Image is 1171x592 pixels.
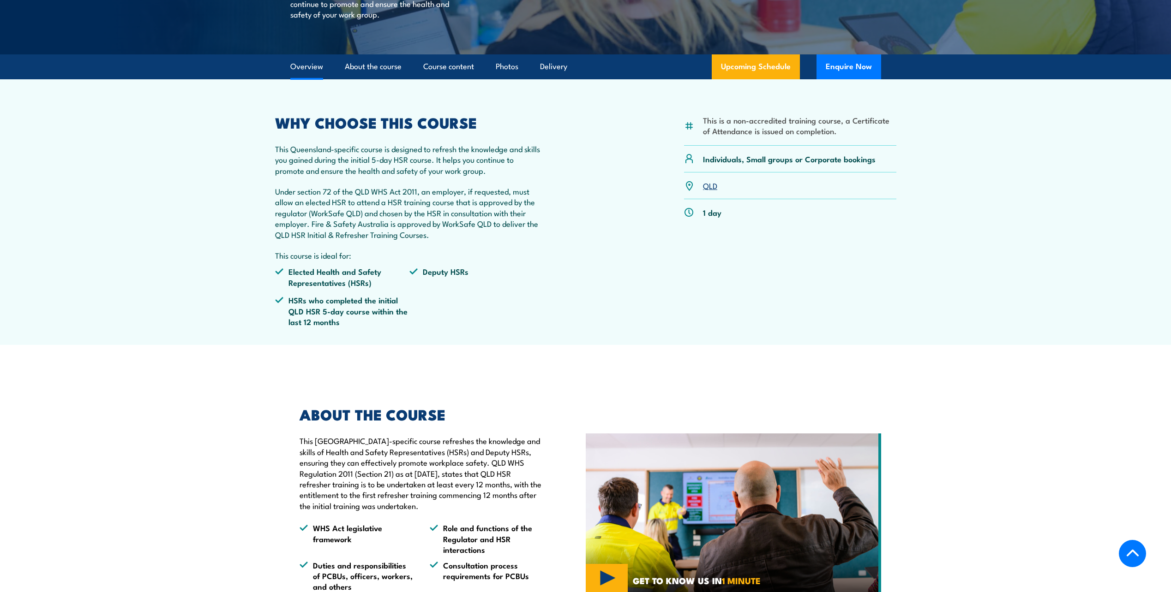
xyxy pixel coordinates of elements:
[496,54,518,79] a: Photos
[703,154,876,164] p: Individuals, Small groups or Corporate bookings
[275,295,410,327] li: HSRs who completed the initial QLD HSR 5-day course within the last 12 months
[275,186,545,240] p: Under section 72 of the QLD WHS Act 2011, an employer, if requested, must allow an elected HSR to...
[275,116,545,129] h2: WHY CHOOSE THIS COURSE
[703,115,896,136] li: This is a non-accredited training course, a Certificate of Attendance is issued on completion.
[703,207,721,218] p: 1 day
[633,576,761,585] span: GET TO KNOW US IN
[703,180,717,191] a: QLD
[430,522,543,555] li: Role and functions of the Regulator and HSR interactions
[345,54,402,79] a: About the course
[430,560,543,592] li: Consultation process requirements for PCBUs
[540,54,567,79] a: Delivery
[275,266,410,288] li: Elected Health and Safety Representatives (HSRs)
[722,574,761,587] strong: 1 MINUTE
[275,143,545,176] p: This Queensland-specific course is designed to refresh the knowledge and skills you gained during...
[300,560,413,592] li: Duties and responsibilities of PCBUs, officers, workers, and others
[275,250,545,260] p: This course is ideal for:
[817,54,881,79] button: Enquire Now
[409,266,544,288] li: Deputy HSRs
[300,435,543,511] p: This [GEOGRAPHIC_DATA]-specific course refreshes the knowledge and skills of Health and Safety Re...
[300,522,413,555] li: WHS Act legislative framework
[290,54,323,79] a: Overview
[712,54,800,79] a: Upcoming Schedule
[423,54,474,79] a: Course content
[300,408,543,420] h2: ABOUT THE COURSE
